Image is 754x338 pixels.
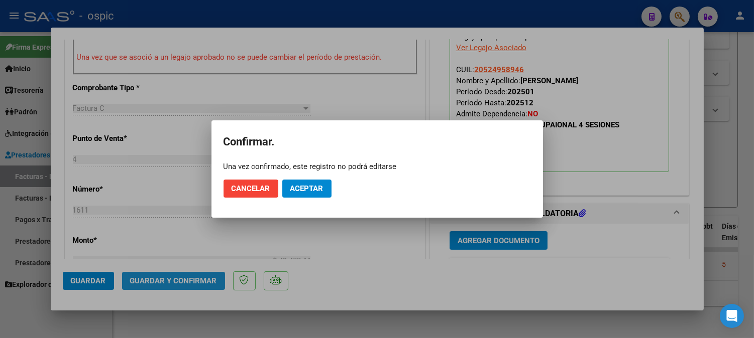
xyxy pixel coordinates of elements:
span: Aceptar [290,184,324,193]
button: Cancelar [224,180,278,198]
div: Open Intercom Messenger [720,304,744,328]
div: Una vez confirmado, este registro no podrá editarse [224,161,531,172]
button: Aceptar [282,180,332,198]
span: Cancelar [232,184,270,193]
h2: Confirmar. [224,132,531,151]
